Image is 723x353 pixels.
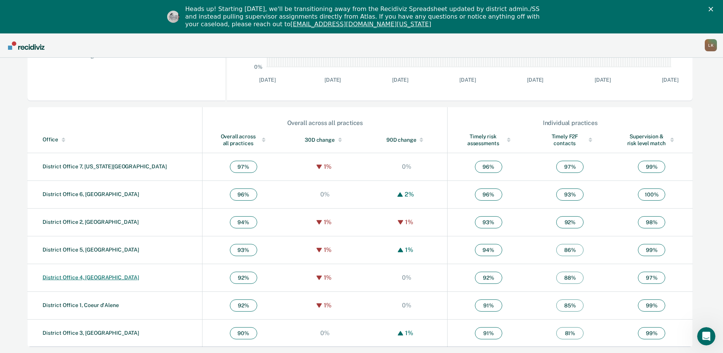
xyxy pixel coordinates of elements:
[638,299,665,312] span: 99 %
[697,327,715,345] iframe: Intercom live chat
[230,299,257,312] span: 92 %
[366,127,448,153] th: Toggle SortBy
[259,77,276,83] text: [DATE]
[322,163,334,170] div: 1%
[185,5,544,28] div: Heads up! Starting [DATE], we'll be transitioning away from the Recidiviz Spreadsheet updated by ...
[638,327,665,339] span: 99 %
[203,127,284,153] th: Toggle SortBy
[43,330,139,336] a: District Office 3, [GEOGRAPHIC_DATA]
[638,272,665,284] span: 97 %
[43,302,119,308] a: District Office 1, Coeur d'Alene
[556,327,584,339] span: 81 %
[43,247,139,253] a: District Office 5, [GEOGRAPHIC_DATA]
[403,191,416,198] div: 2%
[230,272,257,284] span: 92 %
[43,274,139,280] a: District Office 4, [GEOGRAPHIC_DATA]
[284,127,366,153] th: Toggle SortBy
[230,188,257,201] span: 96 %
[638,188,665,201] span: 100 %
[595,77,611,83] text: [DATE]
[556,244,584,256] span: 86 %
[556,188,584,201] span: 93 %
[556,216,584,228] span: 92 %
[322,274,334,281] div: 1%
[203,119,447,127] div: Overall across all practices
[290,21,431,28] a: [EMAIL_ADDRESS][DOMAIN_NAME][US_STATE]
[43,191,139,197] a: District Office 6, [GEOGRAPHIC_DATA]
[662,77,679,83] text: [DATE]
[381,136,432,143] div: 90D change
[230,161,257,173] span: 97 %
[403,329,415,337] div: 1%
[6,33,46,57] a: Go to Recidiviz Home
[705,39,717,51] div: L K
[324,77,341,83] text: [DATE]
[626,133,677,147] div: Supervision & risk level match
[460,77,476,83] text: [DATE]
[475,272,502,284] span: 92 %
[230,244,257,256] span: 93 %
[400,274,413,281] div: 0%
[638,161,665,173] span: 99 %
[529,127,611,153] th: Toggle SortBy
[556,161,584,173] span: 97 %
[218,133,269,147] div: Overall across all practices
[318,191,332,198] div: 0%
[527,77,543,83] text: [DATE]
[43,219,139,225] a: District Office 2, [GEOGRAPHIC_DATA]
[475,244,502,256] span: 94 %
[27,127,203,153] th: Toggle SortBy
[544,133,596,147] div: Timely F2F contacts
[475,216,502,228] span: 93 %
[318,329,332,337] div: 0%
[400,302,413,309] div: 0%
[322,302,334,309] div: 1%
[638,244,665,256] span: 99 %
[322,218,334,226] div: 1%
[638,216,665,228] span: 98 %
[230,327,257,339] span: 90 %
[705,39,717,51] button: Profile dropdown button
[463,133,514,147] div: Timely risk assessments
[448,127,529,153] th: Toggle SortBy
[448,119,692,127] div: Individual practices
[709,7,716,11] div: Close
[475,161,502,173] span: 96 %
[322,246,334,253] div: 1%
[475,327,502,339] span: 91 %
[475,188,502,201] span: 96 %
[556,299,584,312] span: 85 %
[167,11,179,23] img: Profile image for Kim
[392,77,408,83] text: [DATE]
[43,163,167,169] a: District Office 7, [US_STATE][GEOGRAPHIC_DATA]
[43,136,199,143] div: Office
[475,299,502,312] span: 91 %
[556,272,584,284] span: 88 %
[611,127,693,153] th: Toggle SortBy
[8,41,44,50] img: Recidiviz
[230,216,257,228] span: 94 %
[403,218,415,226] div: 1%
[403,246,415,253] div: 1%
[299,136,351,143] div: 30D change
[400,163,413,170] div: 0%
